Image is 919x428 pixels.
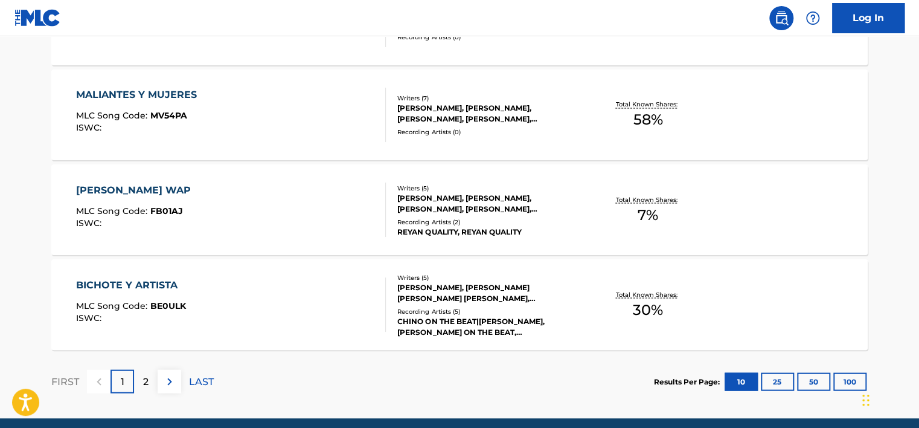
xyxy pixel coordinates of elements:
div: Drag [862,382,869,418]
a: MALIANTES Y MUJERESMLC Song Code:MV54PAISWC:Writers (7)[PERSON_NAME], [PERSON_NAME], [PERSON_NAME... [51,70,868,160]
span: MV54PA [150,110,187,121]
span: 30 % [633,299,663,320]
button: 10 [725,372,758,391]
div: [PERSON_NAME] WAP [76,183,197,197]
span: MLC Song Code : [76,110,150,121]
div: [PERSON_NAME], [PERSON_NAME], [PERSON_NAME], [PERSON_NAME], [PERSON_NAME] DE LA [PERSON_NAME] [397,192,580,214]
span: ISWC : [76,217,104,228]
span: BE0ULK [150,300,186,311]
span: ISWC : [76,122,104,133]
span: 7 % [638,204,658,225]
p: Results Per Page: [654,376,723,387]
div: Recording Artists ( 0 ) [397,33,580,42]
a: [PERSON_NAME] WAPMLC Song Code:FB01AJISWC:Writers (5)[PERSON_NAME], [PERSON_NAME], [PERSON_NAME],... [51,164,868,255]
button: 100 [833,372,866,391]
div: [PERSON_NAME], [PERSON_NAME] [PERSON_NAME] [PERSON_NAME], [PERSON_NAME] [PERSON_NAME] [397,282,580,303]
span: MLC Song Code : [76,205,150,216]
button: 25 [761,372,794,391]
a: BICHOTE Y ARTISTAMLC Song Code:BE0ULKISWC:Writers (5)[PERSON_NAME], [PERSON_NAME] [PERSON_NAME] [... [51,259,868,350]
span: ISWC : [76,312,104,323]
span: 58 % [633,109,662,131]
img: search [774,11,789,25]
a: Public Search [769,6,793,30]
div: Recording Artists ( 2 ) [397,217,580,226]
span: FB01AJ [150,205,183,216]
div: CHINO ON THE BEAT|[PERSON_NAME], [PERSON_NAME] ON THE BEAT, [PERSON_NAME], CHINO ON THE BEAT, [PE... [397,316,580,337]
span: MLC Song Code : [76,300,150,311]
img: help [805,11,820,25]
p: FIRST [51,374,79,389]
div: Writers ( 5 ) [397,273,580,282]
div: BICHOTE Y ARTISTA [76,277,186,292]
p: 2 [143,374,149,389]
div: REYAN QUALITY, REYAN QUALITY [397,226,580,237]
iframe: Chat Widget [859,370,919,428]
a: Log In [832,3,905,33]
div: Writers ( 7 ) [397,94,580,103]
p: Total Known Shares: [615,195,680,204]
div: Recording Artists ( 5 ) [397,306,580,316]
p: Total Known Shares: [615,290,680,299]
p: 1 [121,374,124,389]
div: [PERSON_NAME], [PERSON_NAME], [PERSON_NAME], [PERSON_NAME], [PERSON_NAME], [PERSON_NAME], [PERSON... [397,103,580,125]
img: MLC Logo [14,9,61,27]
div: Recording Artists ( 0 ) [397,128,580,137]
div: MALIANTES Y MUJERES [76,88,203,102]
div: Writers ( 5 ) [397,183,580,192]
button: 50 [797,372,830,391]
div: Help [801,6,825,30]
p: Total Known Shares: [615,100,680,109]
img: right [162,374,177,389]
p: LAST [189,374,214,389]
